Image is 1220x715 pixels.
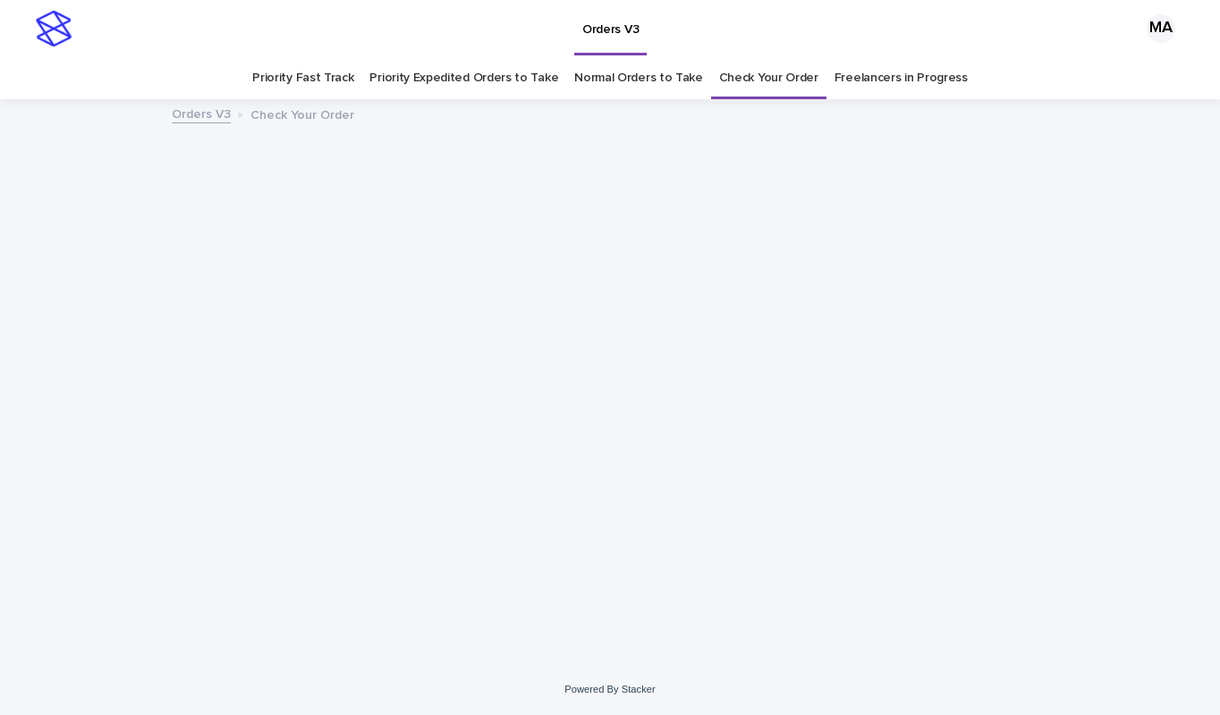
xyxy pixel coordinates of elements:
[574,57,703,99] a: Normal Orders to Take
[564,684,655,694] a: Powered By Stacker
[172,103,231,123] a: Orders V3
[369,57,558,99] a: Priority Expedited Orders to Take
[719,57,818,99] a: Check Your Order
[36,11,72,46] img: stacker-logo-s-only.png
[252,57,353,99] a: Priority Fast Track
[250,104,354,123] p: Check Your Order
[835,57,968,99] a: Freelancers in Progress
[1147,14,1175,43] div: MA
